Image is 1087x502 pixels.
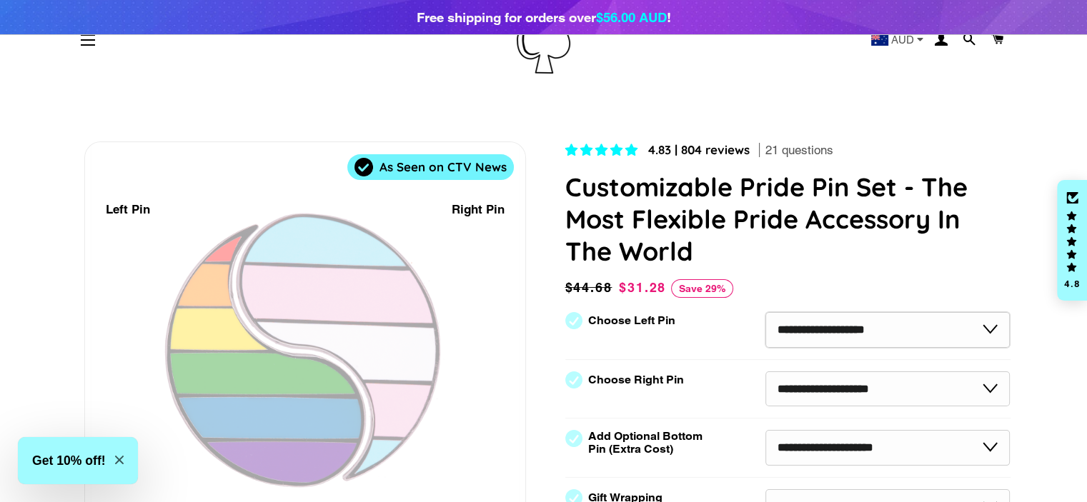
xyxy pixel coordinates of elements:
span: 4.83 stars [565,143,641,157]
span: AUD [891,34,914,45]
span: $56.00 AUD [596,9,667,25]
span: 4.83 | 804 reviews [648,142,750,157]
div: Click to open Judge.me floating reviews tab [1057,180,1087,301]
label: Choose Right Pin [588,373,684,386]
h1: Customizable Pride Pin Set - The Most Flexible Pride Accessory In The World [565,171,1011,267]
span: 21 questions [765,142,833,159]
label: Choose Left Pin [588,314,675,327]
span: $31.28 [619,280,666,295]
div: Free shipping for orders over ! [417,7,671,27]
span: Save 29% [671,279,733,298]
img: Pin-Ace [517,7,570,74]
label: Add Optional Bottom Pin (Extra Cost) [588,430,708,456]
div: Right Pin [452,200,505,219]
span: $44.68 [565,278,616,298]
div: 4.8 [1063,279,1081,288]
